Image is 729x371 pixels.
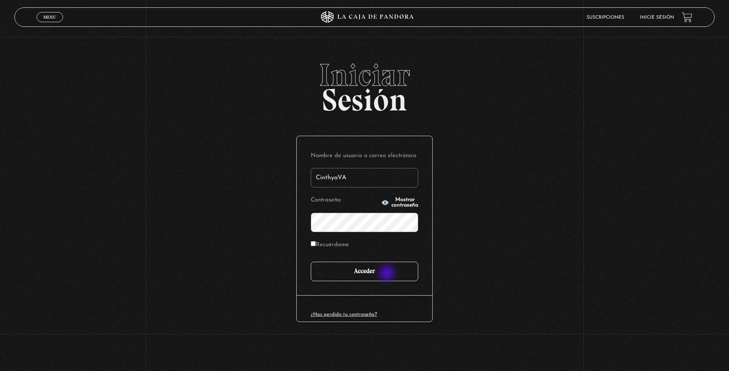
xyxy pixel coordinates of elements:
button: Mostrar contraseña [381,197,418,208]
label: Contraseña [311,194,379,206]
input: Acceder [311,262,418,281]
a: ¿Has perdido tu contraseña? [311,312,377,317]
label: Nombre de usuario o correo electrónico [311,150,418,162]
a: Inicie sesión [640,15,674,20]
a: Suscripciones [586,15,624,20]
span: Mostrar contraseña [391,197,418,208]
a: View your shopping cart [682,12,692,23]
span: Menu [43,15,56,19]
span: Cerrar [40,21,59,27]
h2: Sesión [14,59,714,109]
span: Iniciar [14,59,714,91]
input: Recuérdame [311,241,316,246]
label: Recuérdame [311,239,349,251]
